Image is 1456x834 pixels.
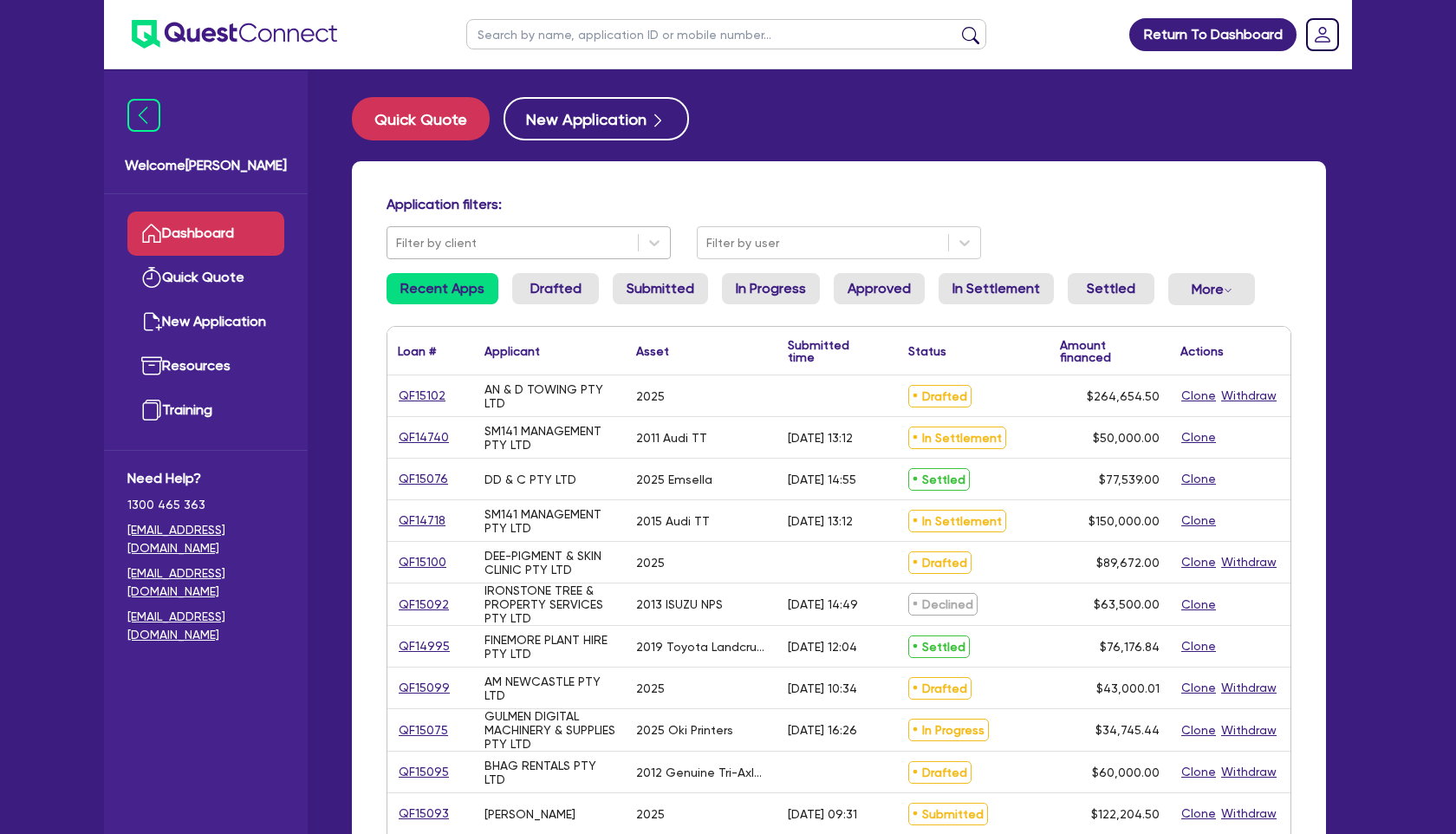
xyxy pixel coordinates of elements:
[636,389,665,403] div: 2025
[1096,556,1160,570] span: $89,672.00
[132,20,337,49] img: quest-connect-logo-blue
[127,521,284,557] a: [EMAIL_ADDRESS][DOMAIN_NAME]
[636,514,710,528] div: 2015 Audi TT
[636,597,723,611] div: 2013 ISUZU NPS
[1180,469,1217,489] button: Clone
[908,345,946,357] div: Status
[1095,723,1160,737] span: $34,745.44
[127,468,284,489] span: Need Help?
[484,709,615,751] div: GULMEN DIGITAL MACHINERY & SUPPLIES PTY LTD
[484,807,575,821] div: [PERSON_NAME]
[1220,720,1277,740] button: Withdraw
[398,636,451,656] a: QF14995
[1180,678,1217,698] button: Clone
[908,803,988,825] span: Submitted
[398,427,450,447] a: QF14740
[1220,386,1277,406] button: Withdraw
[1100,640,1160,654] span: $76,176.84
[908,427,1006,449] span: In Settlement
[1168,273,1255,305] button: Dropdown toggle
[908,677,972,700] span: Drafted
[1220,678,1277,698] button: Withdraw
[484,507,615,535] div: SM141 MANAGEMENT PTY LTD
[1180,720,1217,740] button: Clone
[484,583,615,625] div: IRONSTONE TREE & PROPERTY SERVICES PTY LTD
[788,807,857,821] div: [DATE] 09:31
[127,608,284,644] a: [EMAIL_ADDRESS][DOMAIN_NAME]
[1180,595,1217,615] button: Clone
[387,273,498,304] a: Recent Apps
[141,311,162,332] img: new-application
[1180,804,1217,824] button: Clone
[398,345,436,357] div: Loan #
[1180,552,1217,572] button: Clone
[1180,511,1217,531] button: Clone
[484,424,615,452] div: SM141 MANAGEMENT PTY LTD
[1060,339,1160,363] div: Amount financed
[939,273,1054,304] a: In Settlement
[788,514,853,528] div: [DATE] 13:12
[484,345,540,357] div: Applicant
[636,556,665,570] div: 2025
[127,212,284,256] a: Dashboard
[636,723,733,737] div: 2025 Oki Printers
[722,273,820,304] a: In Progress
[834,273,925,304] a: Approved
[1180,345,1224,357] div: Actions
[908,510,1006,532] span: In Settlement
[788,640,857,654] div: [DATE] 12:04
[398,720,449,740] a: QF15075
[788,472,856,486] div: [DATE] 14:55
[1180,636,1217,656] button: Clone
[387,196,1291,212] h4: Application filters:
[1099,472,1160,486] span: $77,539.00
[141,400,162,420] img: training
[636,472,712,486] div: 2025 Emsella
[127,344,284,388] a: Resources
[127,99,160,132] img: icon-menu-close
[398,511,446,531] a: QF14718
[908,551,972,574] span: Drafted
[484,633,615,661] div: FINEMORE PLANT HIRE PTY LTD
[127,496,284,514] span: 1300 465 363
[1093,431,1160,445] span: $50,000.00
[1096,681,1160,695] span: $43,000.01
[788,431,853,445] div: [DATE] 13:12
[484,674,615,702] div: AM NEWCASTLE PTY LTD
[908,635,970,658] span: Settled
[1068,273,1154,304] a: Settled
[484,382,615,410] div: AN & D TOWING PTY LTD
[484,759,615,786] div: BHAG RENTALS PTY LTD
[504,97,689,140] button: New Application
[141,355,162,376] img: resources
[908,468,970,491] span: Settled
[1089,514,1160,528] span: $150,000.00
[127,564,284,601] a: [EMAIL_ADDRESS][DOMAIN_NAME]
[1180,762,1217,782] button: Clone
[398,804,450,824] a: QF15093
[908,761,972,784] span: Drafted
[352,97,490,140] button: Quick Quote
[1220,804,1277,824] button: Withdraw
[1220,552,1277,572] button: Withdraw
[1092,766,1160,779] span: $60,000.00
[352,97,504,140] a: Quick Quote
[1087,389,1160,403] span: $264,654.50
[141,267,162,288] img: quick-quote
[908,593,978,616] span: Declined
[398,595,450,615] a: QF15092
[1091,807,1160,821] span: $122,204.50
[908,385,972,407] span: Drafted
[1094,597,1160,611] span: $63,500.00
[788,597,858,611] div: [DATE] 14:49
[636,807,665,821] div: 2025
[484,472,576,486] div: DD & C PTY LTD
[788,723,857,737] div: [DATE] 16:26
[908,719,989,741] span: In Progress
[484,549,615,577] div: DEE-PIGMENT & SKIN CLINIC PTY LTD
[125,155,287,176] span: Welcome [PERSON_NAME]
[398,552,447,572] a: QF15100
[1220,762,1277,782] button: Withdraw
[1180,427,1217,447] button: Clone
